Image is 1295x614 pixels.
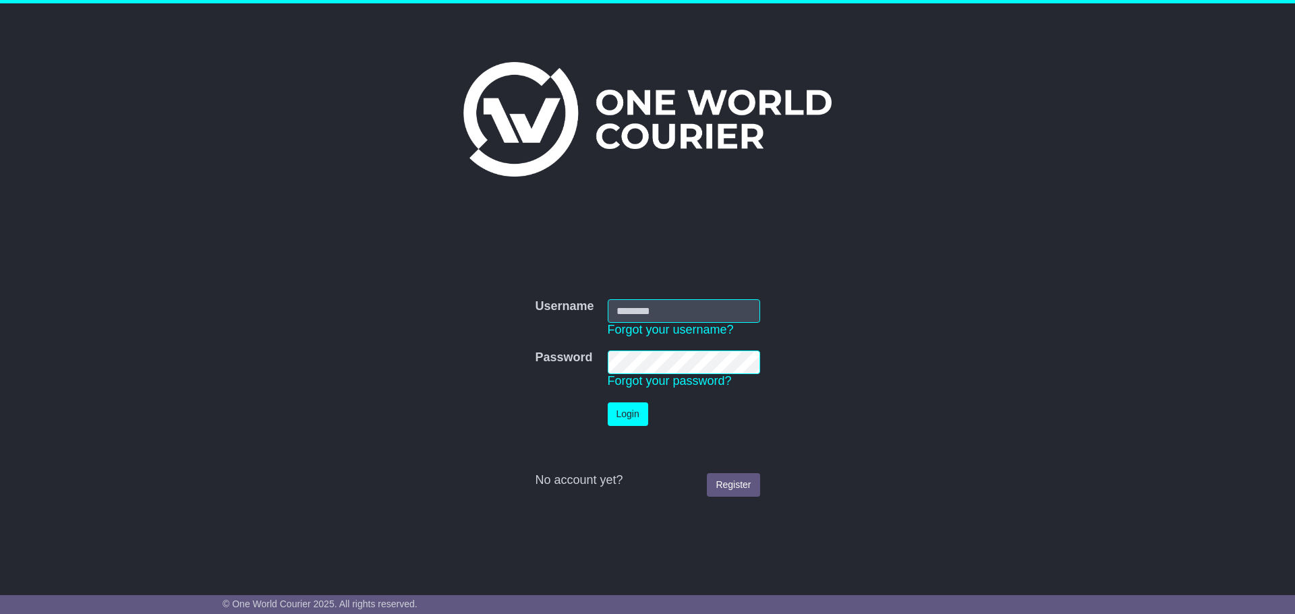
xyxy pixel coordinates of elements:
span: © One World Courier 2025. All rights reserved. [223,598,418,609]
label: Password [535,350,592,365]
a: Forgot your username? [608,323,734,336]
button: Login [608,402,648,426]
div: No account yet? [535,473,759,488]
a: Forgot your password? [608,374,732,388]
label: Username [535,299,594,314]
img: One World [463,62,832,177]
a: Register [707,473,759,497]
